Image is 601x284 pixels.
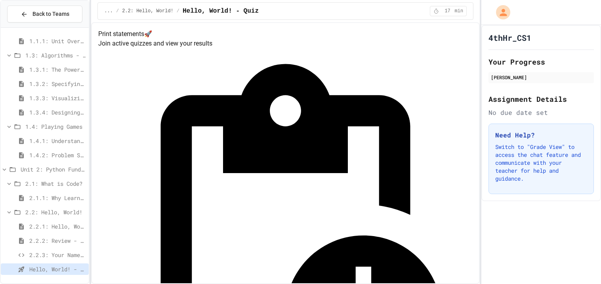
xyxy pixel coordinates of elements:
[29,37,86,45] span: 1.1.1: Unit Overview
[25,122,86,131] span: 1.4: Playing Games
[104,8,113,14] span: ...
[488,93,594,105] h2: Assignment Details
[25,179,86,188] span: 2.1: What is Code?
[21,165,86,173] span: Unit 2: Python Fundamentals
[29,222,86,231] span: 2.2.1: Hello, World!
[7,6,82,23] button: Back to Teams
[29,94,86,102] span: 1.3.3: Visualizing Logic with Flowcharts
[488,56,594,67] h2: Your Progress
[441,8,454,14] span: 17
[488,32,531,43] h1: 4thHr_CS1
[488,108,594,117] div: No due date set
[29,65,86,74] span: 1.3.1: The Power of Algorithms
[25,51,86,59] span: 1.3: Algorithms - from Pseudocode to Flowcharts
[98,29,473,39] h4: Print statements 🚀
[495,143,587,183] p: Switch to "Grade View" to access the chat feature and communicate with your teacher for help and ...
[29,137,86,145] span: 1.4.1: Understanding Games with Flowcharts
[455,8,464,14] span: min
[29,194,86,202] span: 2.1.1: Why Learn to Program?
[491,74,591,81] div: [PERSON_NAME]
[116,8,119,14] span: /
[495,130,587,140] h3: Need Help?
[29,251,86,259] span: 2.2.3: Your Name and Favorite Movie
[29,108,86,116] span: 1.3.4: Designing Flowcharts
[29,80,86,88] span: 1.3.2: Specifying Ideas with Pseudocode
[183,6,259,16] span: Hello, World! - Quiz
[29,236,86,245] span: 2.2.2: Review - Hello, World!
[177,8,179,14] span: /
[29,265,86,273] span: Hello, World! - Quiz
[32,10,69,18] span: Back to Teams
[25,208,86,216] span: 2.2: Hello, World!
[29,151,86,159] span: 1.4.2: Problem Solving Reflection
[98,39,473,48] p: Join active quizzes and view your results
[122,8,174,14] span: 2.2: Hello, World!
[488,3,512,21] div: My Account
